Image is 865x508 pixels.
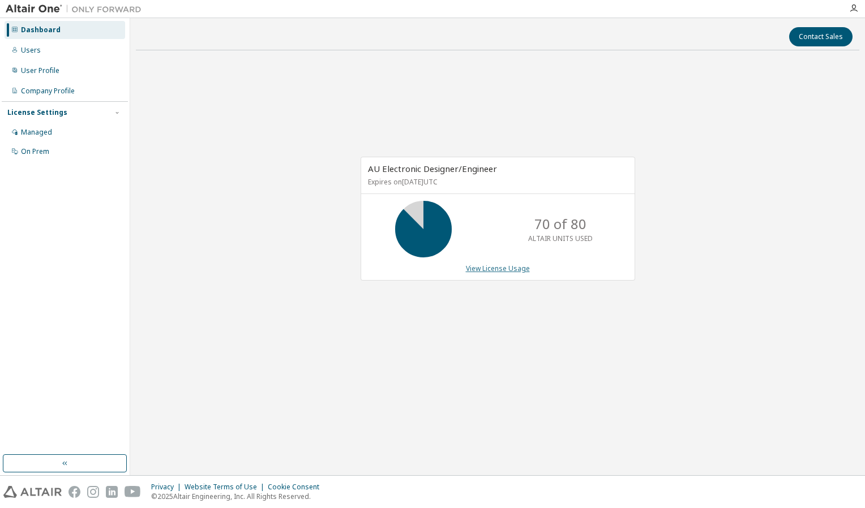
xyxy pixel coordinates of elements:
[21,87,75,96] div: Company Profile
[125,486,141,498] img: youtube.svg
[185,483,268,492] div: Website Terms of Use
[528,234,593,243] p: ALTAIR UNITS USED
[21,128,52,137] div: Managed
[3,486,62,498] img: altair_logo.svg
[151,492,326,501] p: © 2025 Altair Engineering, Inc. All Rights Reserved.
[789,27,853,46] button: Contact Sales
[21,25,61,35] div: Dashboard
[7,108,67,117] div: License Settings
[6,3,147,15] img: Altair One
[466,264,530,273] a: View License Usage
[21,147,49,156] div: On Prem
[21,46,41,55] div: Users
[68,486,80,498] img: facebook.svg
[368,177,625,187] p: Expires on [DATE] UTC
[87,486,99,498] img: instagram.svg
[151,483,185,492] div: Privacy
[21,66,59,75] div: User Profile
[368,163,497,174] span: AU Electronic Designer/Engineer
[534,214,586,234] p: 70 of 80
[268,483,326,492] div: Cookie Consent
[106,486,118,498] img: linkedin.svg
